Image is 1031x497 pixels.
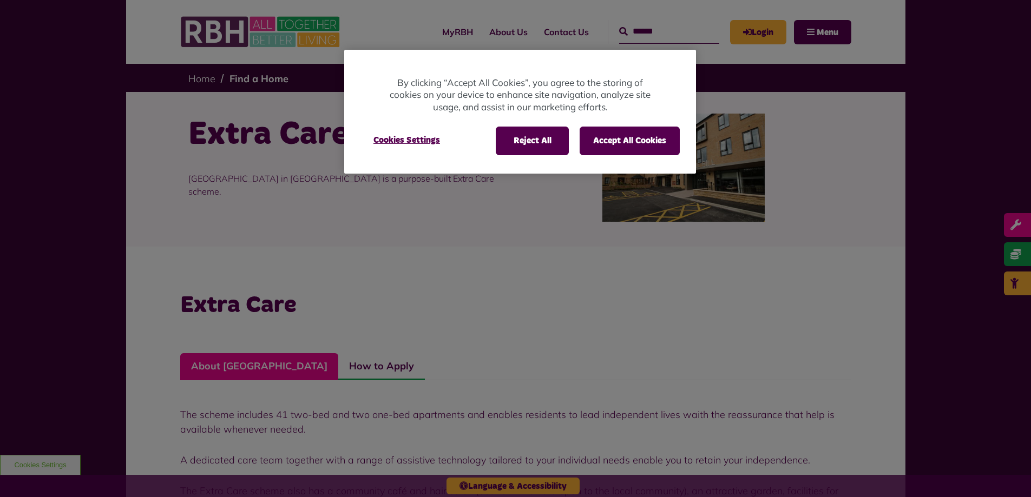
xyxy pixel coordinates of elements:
[388,77,653,114] p: By clicking “Accept All Cookies”, you agree to the storing of cookies on your device to enhance s...
[344,50,696,174] div: Cookie banner
[580,127,680,155] button: Accept All Cookies
[360,127,453,154] button: Cookies Settings
[344,50,696,174] div: Privacy
[496,127,569,155] button: Reject All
